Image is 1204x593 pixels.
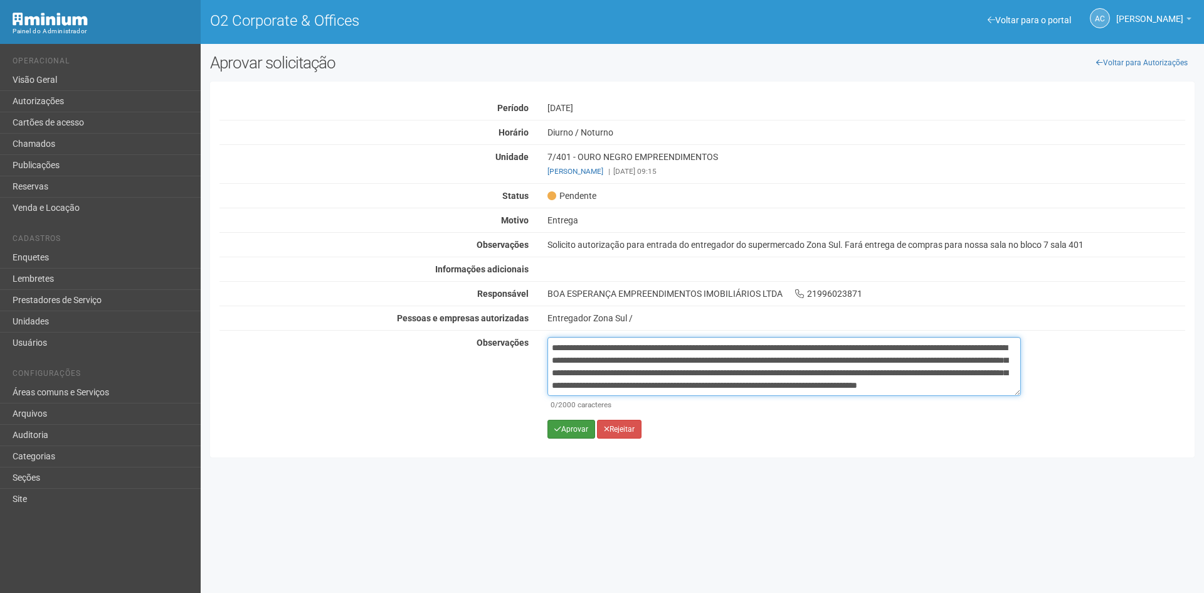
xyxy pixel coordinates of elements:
[1116,2,1183,24] span: Ana Carla de Carvalho Silva
[547,190,596,201] span: Pendente
[13,13,88,26] img: Minium
[502,191,529,201] strong: Status
[397,313,529,323] strong: Pessoas e empresas autorizadas
[501,215,529,225] strong: Motivo
[538,102,1195,114] div: [DATE]
[538,151,1195,177] div: 7/401 - OURO NEGRO EMPREENDIMENTOS
[538,127,1195,138] div: Diurno / Noturno
[547,166,1185,177] div: [DATE] 09:15
[551,399,1018,410] div: /2000 caracteres
[495,152,529,162] strong: Unidade
[1116,16,1191,26] a: [PERSON_NAME]
[597,420,642,439] button: Rejeitar
[477,338,529,348] strong: Observações
[538,215,1195,226] div: Entrega
[551,400,555,409] span: 0
[988,15,1071,25] a: Voltar para o portal
[13,234,191,247] li: Cadastros
[435,264,529,274] strong: Informações adicionais
[13,56,191,70] li: Operacional
[499,127,529,137] strong: Horário
[477,240,529,250] strong: Observações
[538,239,1195,250] div: Solicito autorização para entrada do entregador do supermercado Zona Sul. Fará entrega de compras...
[1089,53,1195,72] a: Voltar para Autorizações
[13,369,191,382] li: Configurações
[477,289,529,299] strong: Responsável
[608,167,610,176] span: |
[210,53,693,72] h2: Aprovar solicitação
[1090,8,1110,28] a: AC
[497,103,529,113] strong: Período
[538,288,1195,299] div: BOA ESPERANÇA EMPREENDIMENTOS IMOBILIÁRIOS LTDA 21996023871
[13,26,191,37] div: Painel do Administrador
[547,420,595,439] button: Aprovar
[210,13,693,29] h1: O2 Corporate & Offices
[547,167,603,176] a: [PERSON_NAME]
[547,313,1185,324] div: Entregador Zona Sul /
